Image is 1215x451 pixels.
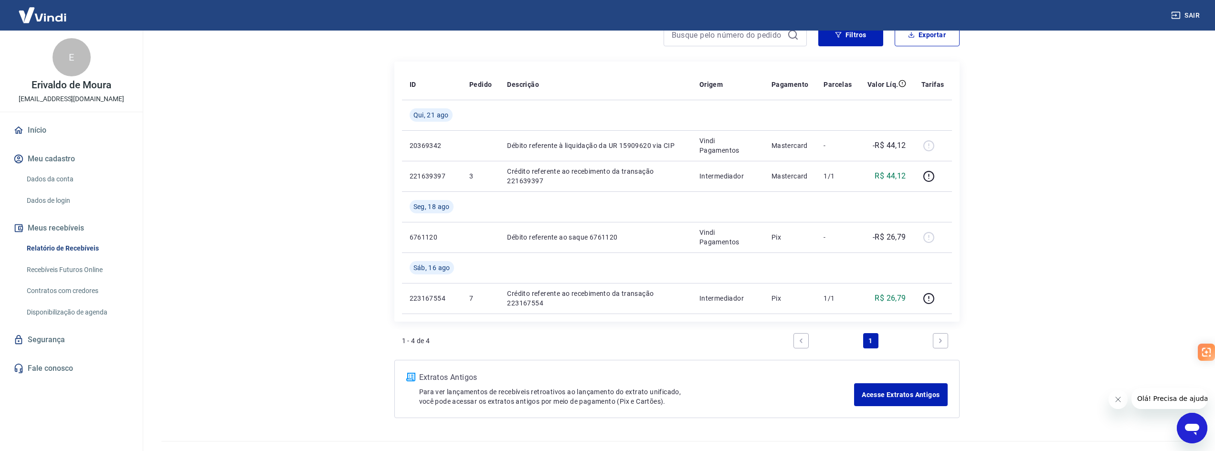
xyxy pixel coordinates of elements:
p: Valor Líq. [867,80,898,89]
p: 6761120 [410,232,454,242]
p: 20369342 [410,141,454,150]
p: R$ 26,79 [875,293,906,304]
p: Intermediador [699,171,756,181]
p: Mastercard [771,141,809,150]
p: Vindi Pagamentos [699,136,756,155]
p: Pagamento [771,80,809,89]
img: Vindi [11,0,74,30]
p: Débito referente à liquidação da UR 15909620 via CIP [507,141,684,150]
a: Previous page [793,333,809,348]
a: Fale conosco [11,358,131,379]
p: ID [410,80,416,89]
p: Descrição [507,80,539,89]
button: Meu cadastro [11,148,131,169]
p: 1/1 [824,171,852,181]
p: Extratos Antigos [419,372,855,383]
p: Pix [771,294,809,303]
p: - [824,232,852,242]
span: Qui, 21 ago [413,110,449,120]
p: Mastercard [771,171,809,181]
a: Dados de login [23,191,131,210]
span: Olá! Precisa de ajuda? [6,7,80,14]
p: 3 [469,171,492,181]
p: [EMAIL_ADDRESS][DOMAIN_NAME] [19,94,124,104]
a: Dados da conta [23,169,131,189]
p: 1/1 [824,294,852,303]
p: Crédito referente ao recebimento da transação 223167554 [507,289,684,308]
p: 221639397 [410,171,454,181]
p: Para ver lançamentos de recebíveis retroativos ao lançamento do extrato unificado, você pode aces... [419,387,855,406]
p: Origem [699,80,723,89]
button: Meus recebíveis [11,218,131,239]
p: Tarifas [921,80,944,89]
img: ícone [406,373,415,381]
a: Relatório de Recebíveis [23,239,131,258]
p: 223167554 [410,294,454,303]
p: 1 - 4 de 4 [402,336,430,346]
a: Disponibilização de agenda [23,303,131,322]
button: Exportar [895,23,960,46]
span: Sáb, 16 ago [413,263,450,273]
p: R$ 44,12 [875,170,906,182]
input: Busque pelo número do pedido [672,28,783,42]
div: E [53,38,91,76]
a: Acesse Extratos Antigos [854,383,947,406]
span: Seg, 18 ago [413,202,450,211]
iframe: Mensagem da empresa [1131,388,1207,409]
a: Início [11,120,131,141]
p: -R$ 44,12 [873,140,906,151]
a: Segurança [11,329,131,350]
p: 7 [469,294,492,303]
button: Sair [1169,7,1204,24]
iframe: Botão para abrir a janela de mensagens [1177,413,1207,443]
a: Contratos com credores [23,281,131,301]
ul: Pagination [790,329,952,352]
p: Erivaldo de Moura [32,80,111,90]
a: Recebíveis Futuros Online [23,260,131,280]
button: Filtros [818,23,883,46]
p: Intermediador [699,294,756,303]
a: Page 1 is your current page [863,333,878,348]
p: -R$ 26,79 [873,231,906,243]
p: Débito referente ao saque 6761120 [507,232,684,242]
a: Next page [933,333,948,348]
iframe: Fechar mensagem [1109,390,1128,409]
p: Vindi Pagamentos [699,228,756,247]
p: Pedido [469,80,492,89]
p: Crédito referente ao recebimento da transação 221639397 [507,167,684,186]
p: - [824,141,852,150]
p: Parcelas [824,80,852,89]
p: Pix [771,232,809,242]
